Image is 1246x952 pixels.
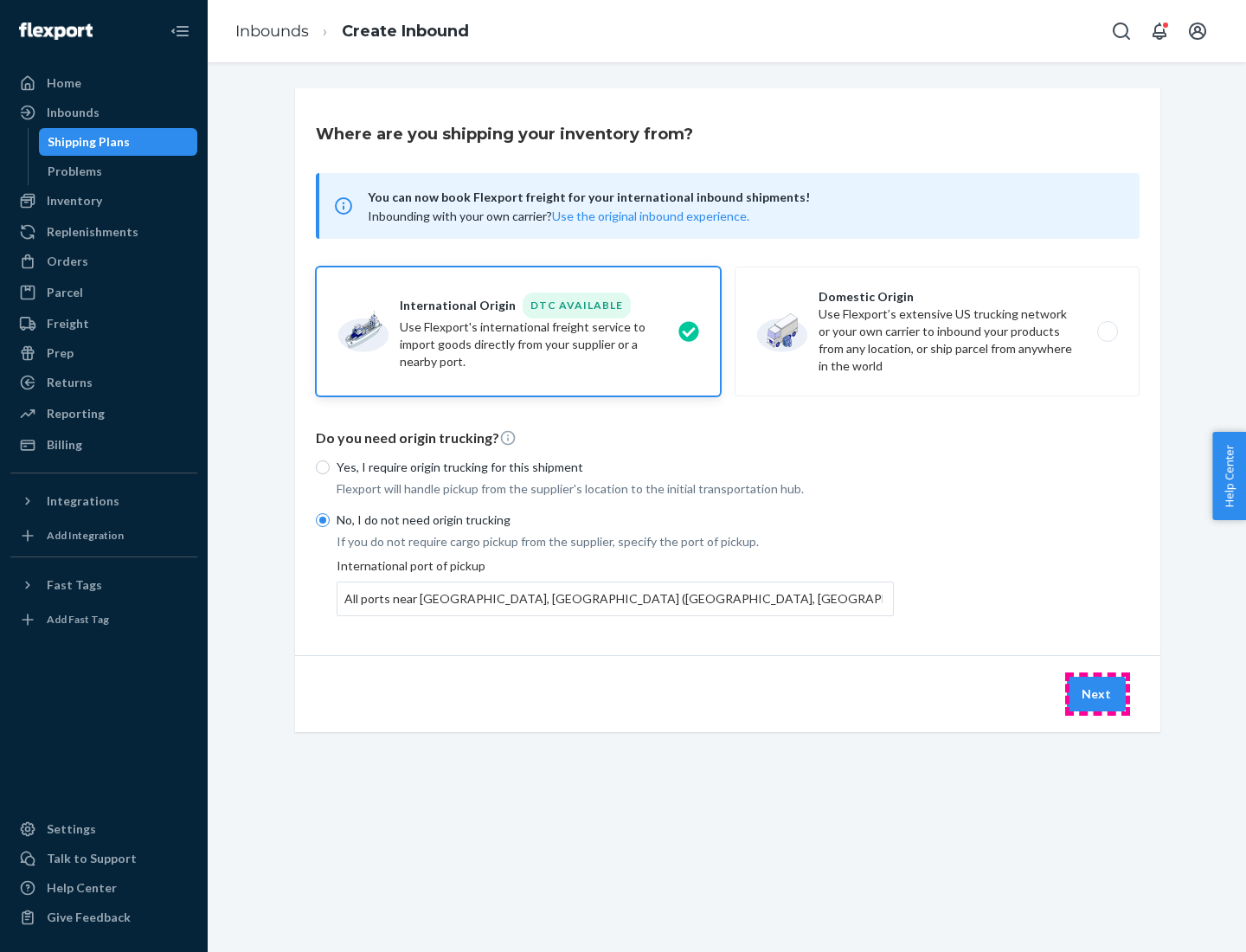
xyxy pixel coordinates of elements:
[337,557,894,616] div: International port of pickup
[47,528,124,543] div: Add Integration
[10,69,197,97] a: Home
[10,431,197,459] a: Billing
[47,820,96,838] div: Settings
[47,315,89,332] div: Freight
[10,815,197,843] a: Settings
[1212,432,1246,520] button: Help Center
[10,99,197,126] a: Inbounds
[337,511,894,529] p: No, I do not need origin trucking
[10,369,197,396] a: Returns
[47,576,102,594] div: Fast Tags
[47,74,81,92] div: Home
[47,253,88,270] div: Orders
[1142,14,1177,48] button: Open notifications
[19,23,93,40] img: Flexport logo
[47,612,109,627] div: Add Fast Tag
[10,187,197,215] a: Inventory
[10,571,197,599] button: Fast Tags
[47,492,119,510] div: Integrations
[10,279,197,306] a: Parcel
[337,533,894,550] p: If you do not require cargo pickup from the supplier, specify the port of pickup.
[10,400,197,428] a: Reporting
[47,879,117,897] div: Help Center
[47,192,102,209] div: Inventory
[235,22,309,41] a: Inbounds
[47,436,82,453] div: Billing
[47,909,131,926] div: Give Feedback
[48,163,102,180] div: Problems
[47,850,137,867] div: Talk to Support
[47,223,138,241] div: Replenishments
[368,209,749,223] span: Inbounding with your own carrier?
[10,218,197,246] a: Replenishments
[10,310,197,338] a: Freight
[552,208,749,225] button: Use the original inbound experience.
[10,606,197,634] a: Add Fast Tag
[337,480,894,498] p: Flexport will handle pickup from the supplier's location to the initial transportation hub.
[316,123,693,145] h3: Where are you shipping your inventory from?
[39,158,198,185] a: Problems
[47,284,83,301] div: Parcel
[316,428,1140,448] p: Do you need origin trucking?
[337,459,894,476] p: Yes, I require origin trucking for this shipment
[342,22,469,41] a: Create Inbound
[163,14,197,48] button: Close Navigation
[10,845,197,872] a: Talk to Support
[10,522,197,550] a: Add Integration
[47,374,93,391] div: Returns
[10,904,197,931] button: Give Feedback
[47,104,100,121] div: Inbounds
[1067,677,1126,711] button: Next
[1104,14,1139,48] button: Open Search Box
[368,187,1119,208] span: You can now book Flexport freight for your international inbound shipments!
[10,248,197,275] a: Orders
[48,133,130,151] div: Shipping Plans
[47,344,74,362] div: Prep
[10,339,197,367] a: Prep
[39,128,198,156] a: Shipping Plans
[222,6,483,57] ol: breadcrumbs
[316,513,330,527] input: No, I do not need origin trucking
[47,405,105,422] div: Reporting
[10,487,197,515] button: Integrations
[10,874,197,902] a: Help Center
[316,460,330,474] input: Yes, I require origin trucking for this shipment
[1180,14,1215,48] button: Open account menu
